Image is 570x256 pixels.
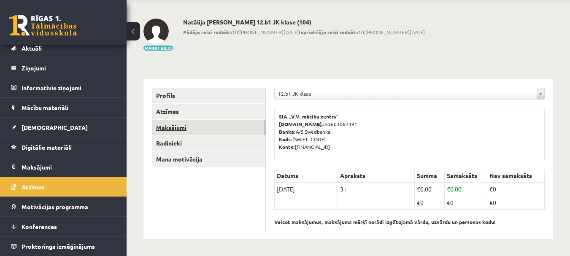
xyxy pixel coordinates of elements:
td: 0.00 [445,183,487,196]
button: Mainīt bildi [143,46,173,51]
td: 3+ [338,183,415,196]
a: Rīgas 1. Tālmācības vidusskola [9,15,77,36]
span: € [417,185,420,193]
span: Mācību materiāli [22,104,68,111]
span: Motivācijas programma [22,203,88,210]
a: Digitālie materiāli [11,137,116,157]
a: 12.b1 JK klase [275,88,544,99]
h2: Natālija [PERSON_NAME] 12.b1 JK klase (104) [183,19,425,26]
span: Digitālie materiāli [22,143,72,151]
a: Informatīvie ziņojumi [11,78,116,97]
b: SIA „V.V. mācību centrs” [279,113,339,120]
th: Datums [275,169,338,183]
span: Aktuāli [22,44,42,52]
p: 53603062391 A/S Swedbanka [SWIFT_CODE] [FINANCIAL_ID] [279,113,540,151]
td: €0 [487,183,545,196]
a: Ziņojumi [11,58,116,78]
b: Pēdējo reizi redzēts [183,29,232,35]
td: [DATE] [275,183,338,196]
a: Mana motivācija [152,151,265,167]
span: € [447,185,450,193]
a: Mācību materiāli [11,98,116,117]
b: Iepriekšējo reizi redzēts [299,29,358,35]
a: Maksājumi [11,157,116,177]
th: Summa [414,169,445,183]
b: Banka: [279,128,296,135]
td: 0.00 [414,183,445,196]
a: Aktuāli [11,38,116,58]
b: [DOMAIN_NAME].: [279,121,325,127]
legend: Ziņojumi [22,58,116,78]
a: Motivācijas programma [11,197,116,216]
th: Nav samaksāts [487,169,545,183]
b: Veicot maksājumus, maksājuma mērķī norādi izglītojamā vārdu, uzvārdu un personas kodu! [274,218,496,225]
a: Profils [152,88,265,103]
span: Konferences [22,223,57,230]
td: €0 [414,196,445,210]
b: Kods: [279,136,292,143]
th: Samaksāts [445,169,487,183]
a: Atzīmes [152,104,265,119]
a: Radinieki [152,135,265,151]
a: [DEMOGRAPHIC_DATA] [11,118,116,137]
b: Konts: [279,143,295,150]
th: Apraksts [338,169,415,183]
span: Proktoringa izmēģinājums [22,243,95,250]
td: €0 [445,196,487,210]
a: Atzīmes [11,177,116,197]
legend: Maksājumi [22,157,116,177]
a: Maksājumi [152,120,265,135]
td: €0 [487,196,545,210]
span: 12.b1 JK klase [278,88,533,99]
a: Proktoringa izmēģinājums [11,237,116,256]
legend: Informatīvie ziņojumi [22,78,116,97]
img: Natālija Kate Dinsberga [143,19,169,44]
span: [DEMOGRAPHIC_DATA] [22,124,88,131]
span: Atzīmes [22,183,44,191]
a: Konferences [11,217,116,236]
span: 10:[PHONE_NUMBER][DATE] 10:[PHONE_NUMBER][DATE] [183,28,425,36]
